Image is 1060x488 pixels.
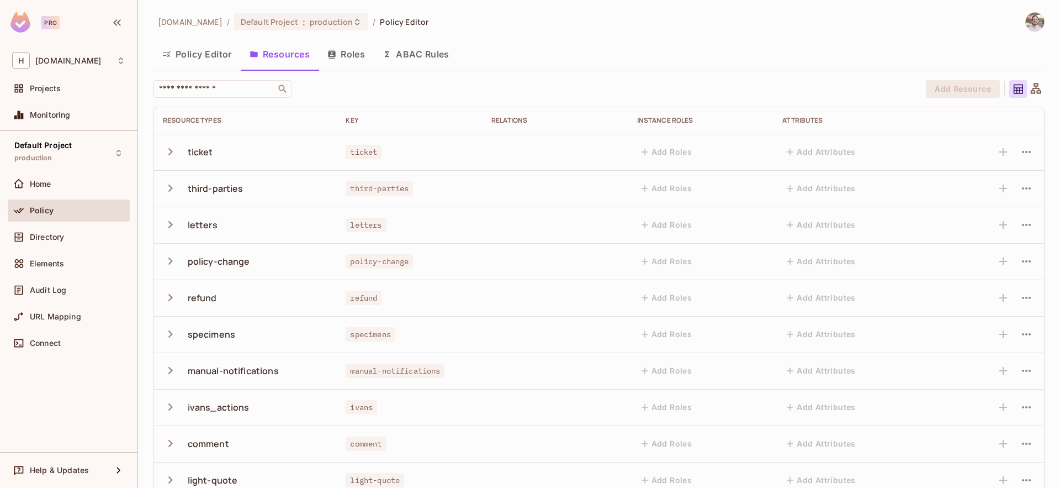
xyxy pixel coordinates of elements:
span: ticket [346,145,381,159]
div: Key [346,116,474,125]
div: light-quote [188,474,238,486]
button: Add Attributes [782,216,860,234]
span: Home [30,180,51,188]
span: Elements [30,259,64,268]
button: ABAC Rules [374,40,458,68]
span: light-quote [346,473,404,487]
span: Workspace: honeycombinsurance.com [35,56,101,65]
div: letters [188,219,218,231]
li: / [227,17,230,27]
div: refund [188,292,217,304]
button: Add Roles [637,435,697,453]
button: Resources [241,40,319,68]
div: third-parties [188,182,243,195]
span: comment [346,437,386,451]
div: manual-notifications [188,365,279,377]
span: Projects [30,84,61,93]
button: Add Attributes [782,326,860,343]
div: Relations [491,116,619,125]
span: Help & Updates [30,466,89,475]
span: the active workspace [158,17,222,27]
button: Add Roles [637,326,697,343]
button: Add Resource [926,80,1000,98]
button: Add Attributes [782,362,860,380]
span: manual-notifications [346,364,444,378]
button: Add Attributes [782,253,860,270]
span: : [302,18,306,27]
span: H [12,53,30,69]
span: Default Project [241,17,298,27]
span: production [310,17,353,27]
div: comment [188,438,229,450]
button: Add Attributes [782,435,860,453]
span: letters [346,218,386,232]
div: specimens [188,328,235,340]
img: SReyMgAAAABJRU5ErkJggg== [10,12,30,33]
button: Add Attributes [782,398,860,416]
button: Add Roles [637,143,697,161]
button: Add Attributes [782,143,860,161]
button: Add Roles [637,253,697,270]
div: Instance roles [637,116,765,125]
button: Add Roles [637,362,697,380]
span: Default Project [14,141,72,150]
div: policy-change [188,255,250,267]
span: URL Mapping [30,312,81,321]
button: Add Attributes [782,180,860,197]
button: Add Roles [637,180,697,197]
button: Add Roles [637,398,697,416]
span: production [14,154,52,162]
span: Policy [30,206,54,215]
button: Roles [319,40,374,68]
span: policy-change [346,254,413,269]
span: specimens [346,327,395,342]
div: ivans_actions [188,401,250,413]
button: Add Attributes [782,289,860,307]
li: / [373,17,375,27]
button: Add Roles [637,289,697,307]
span: Connect [30,339,61,348]
span: third-parties [346,181,413,196]
div: Pro [41,16,60,29]
button: Add Roles [637,216,697,234]
span: Directory [30,233,64,242]
button: Policy Editor [153,40,241,68]
span: refund [346,291,381,305]
span: Policy Editor [380,17,428,27]
img: David Mikulis [1026,13,1044,31]
div: Attributes [782,116,932,125]
span: Audit Log [30,286,66,295]
div: Resource Types [163,116,328,125]
span: Monitoring [30,111,71,119]
div: ticket [188,146,213,158]
span: ivans [346,400,377,414]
